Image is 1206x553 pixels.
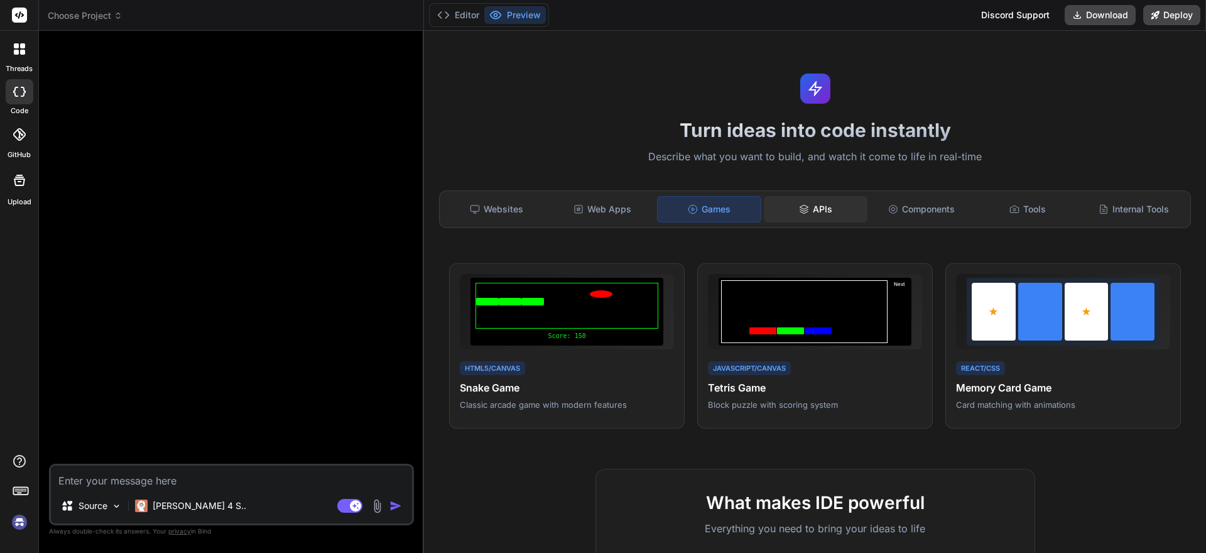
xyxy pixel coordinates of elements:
div: Web Apps [551,196,655,222]
p: Describe what you want to build, and watch it come to life in real-time [432,149,1198,165]
div: HTML5/Canvas [460,361,525,376]
label: Upload [8,197,31,207]
div: Score: 150 [475,331,658,341]
p: Always double-check its answers. Your in Bind [49,525,414,537]
div: Next [890,280,909,343]
div: Components [870,196,974,222]
p: [PERSON_NAME] 4 S.. [153,500,246,512]
div: Games [657,196,762,222]
p: Classic arcade game with modern features [460,399,674,410]
label: code [11,106,28,116]
div: Websites [445,196,548,222]
p: Block puzzle with scoring system [708,399,922,410]
div: JavaScript/Canvas [708,361,791,376]
button: Deploy [1143,5,1200,25]
img: Claude 4 Sonnet [135,500,148,512]
img: Pick Models [111,501,122,512]
div: React/CSS [956,361,1005,376]
span: Choose Project [48,9,122,22]
img: icon [389,500,402,512]
button: Download [1065,5,1136,25]
div: Internal Tools [1082,196,1185,222]
button: Editor [432,6,484,24]
div: APIs [764,196,867,222]
label: threads [6,63,33,74]
div: Discord Support [974,5,1057,25]
h4: Snake Game [460,380,674,395]
p: Card matching with animations [956,399,1170,410]
img: signin [9,512,30,533]
h2: What makes IDE powerful [616,490,1014,516]
label: GitHub [8,150,31,160]
div: Tools [976,196,1080,222]
h1: Turn ideas into code instantly [432,119,1198,141]
p: Everything you need to bring your ideas to life [616,521,1014,536]
button: Preview [484,6,546,24]
p: Source [79,500,107,512]
h4: Tetris Game [708,380,922,395]
span: privacy [168,527,191,535]
h4: Memory Card Game [956,380,1170,395]
img: attachment [370,499,384,513]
